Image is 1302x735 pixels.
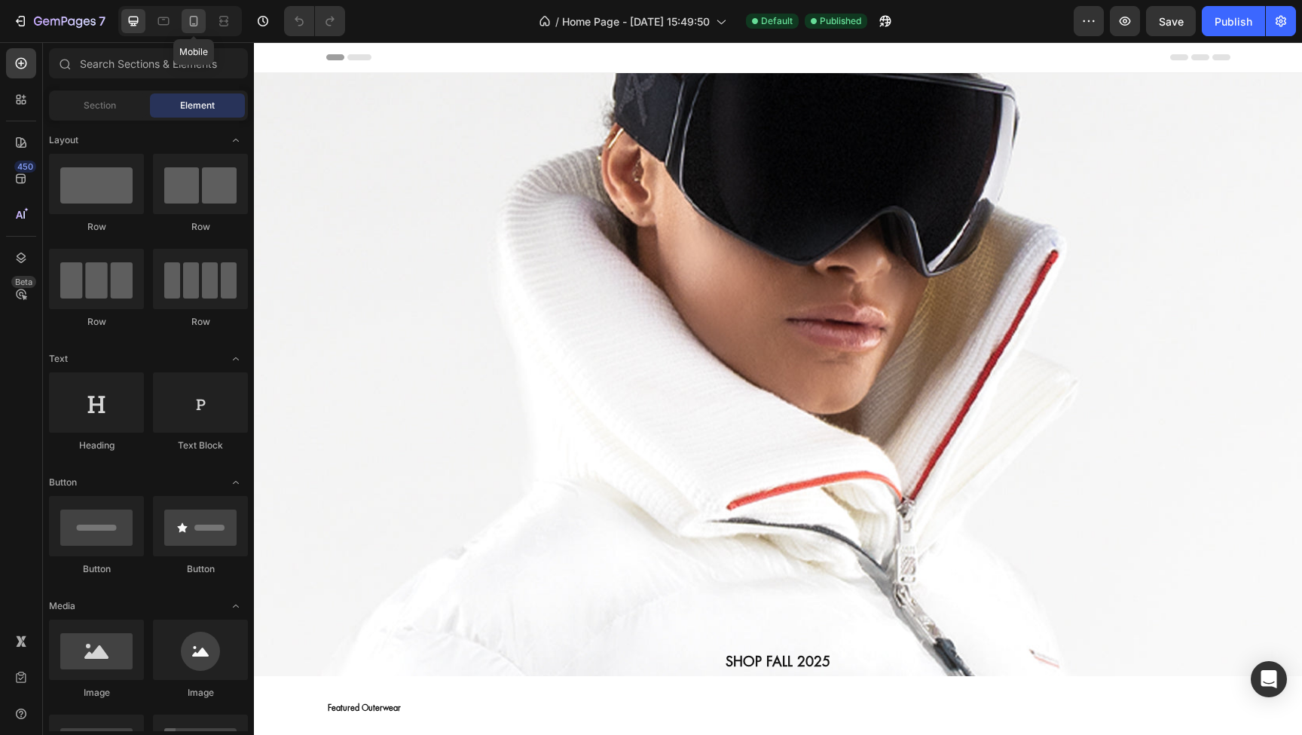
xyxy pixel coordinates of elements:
span: Toggle open [224,347,248,371]
span: Media [49,599,75,613]
div: Heading [49,439,144,452]
iframe: Design area [254,42,1302,735]
span: Layout [49,133,78,147]
p: 7 [99,12,105,30]
div: Beta [11,276,36,288]
span: Toggle open [224,470,248,495]
span: Published [820,14,861,28]
span: Button [49,476,77,489]
div: Row [153,315,248,329]
span: Save [1159,15,1184,28]
div: Text Block [153,439,248,452]
div: Row [49,220,144,234]
div: Row [49,315,144,329]
div: Button [153,562,248,576]
div: Image [153,686,248,700]
input: Search Sections & Elements [49,48,248,78]
span: Default [761,14,793,28]
div: Open Intercom Messenger [1251,661,1287,697]
span: Text [49,352,68,366]
div: Row [153,220,248,234]
div: Undo/Redo [284,6,345,36]
span: Home Page - [DATE] 15:49:50 [562,14,710,29]
div: Image [49,686,144,700]
span: / [555,14,559,29]
span: Section [84,99,116,112]
div: Button [49,562,144,576]
span: Toggle open [224,594,248,618]
span: Element [180,99,215,112]
button: Publish [1202,6,1265,36]
span: Toggle open [224,128,248,152]
div: Publish [1215,14,1252,29]
div: 450 [14,161,36,173]
button: Save [1146,6,1196,36]
button: 7 [6,6,112,36]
